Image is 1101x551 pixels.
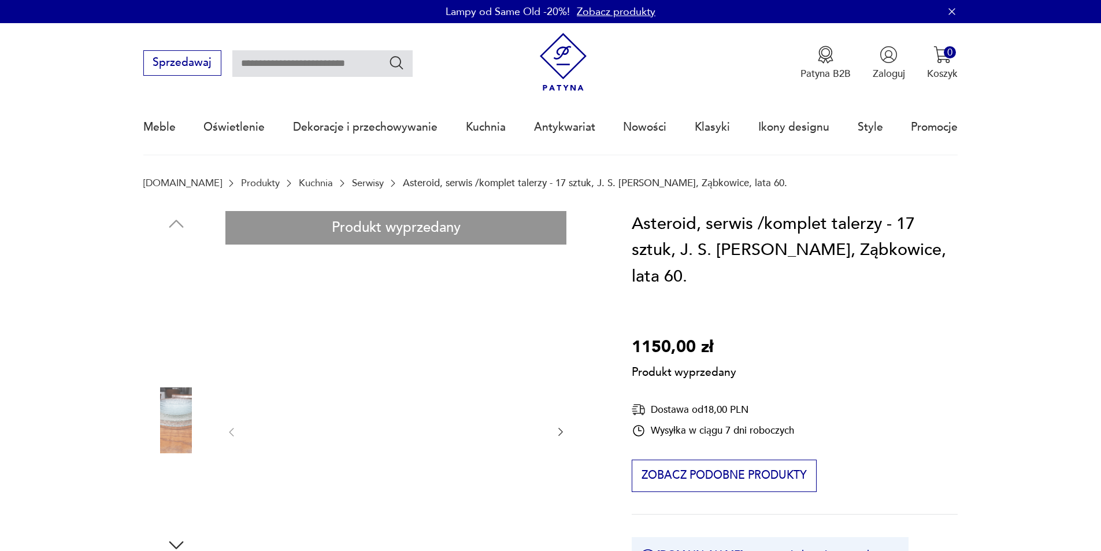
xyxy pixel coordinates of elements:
[632,424,794,438] div: Wysyłka w ciągu 7 dni roboczych
[858,101,883,154] a: Style
[241,177,280,188] a: Produkty
[388,54,405,71] button: Szukaj
[143,101,176,154] a: Meble
[873,46,905,80] button: Zaloguj
[817,46,835,64] img: Ikona medalu
[203,101,265,154] a: Oświetlenie
[927,67,958,80] p: Koszyk
[880,46,898,64] img: Ikonka użytkownika
[944,46,956,58] div: 0
[632,211,958,290] h1: Asteroid, serwis /komplet talerzy - 17 sztuk, J. S. [PERSON_NAME], Ząbkowice, lata 60.
[143,177,222,188] a: [DOMAIN_NAME]
[534,101,595,154] a: Antykwariat
[911,101,958,154] a: Promocje
[632,361,736,380] p: Produkt wyprzedany
[293,101,438,154] a: Dekoracje i przechowywanie
[446,5,570,19] p: Lampy od Same Old -20%!
[695,101,730,154] a: Klasyki
[800,46,851,80] button: Patyna B2B
[873,67,905,80] p: Zaloguj
[632,334,736,361] p: 1150,00 zł
[800,67,851,80] p: Patyna B2B
[632,402,646,417] img: Ikona dostawy
[299,177,333,188] a: Kuchnia
[758,101,829,154] a: Ikony designu
[632,460,816,492] button: Zobacz podobne produkty
[143,50,221,76] button: Sprzedawaj
[352,177,384,188] a: Serwisy
[632,402,794,417] div: Dostawa od 18,00 PLN
[927,46,958,80] button: 0Koszyk
[800,46,851,80] a: Ikona medaluPatyna B2B
[577,5,655,19] a: Zobacz produkty
[534,33,592,91] img: Patyna - sklep z meblami i dekoracjami vintage
[403,177,787,188] p: Asteroid, serwis /komplet talerzy - 17 sztuk, J. S. [PERSON_NAME], Ząbkowice, lata 60.
[143,59,221,68] a: Sprzedawaj
[623,101,666,154] a: Nowości
[466,101,506,154] a: Kuchnia
[933,46,951,64] img: Ikona koszyka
